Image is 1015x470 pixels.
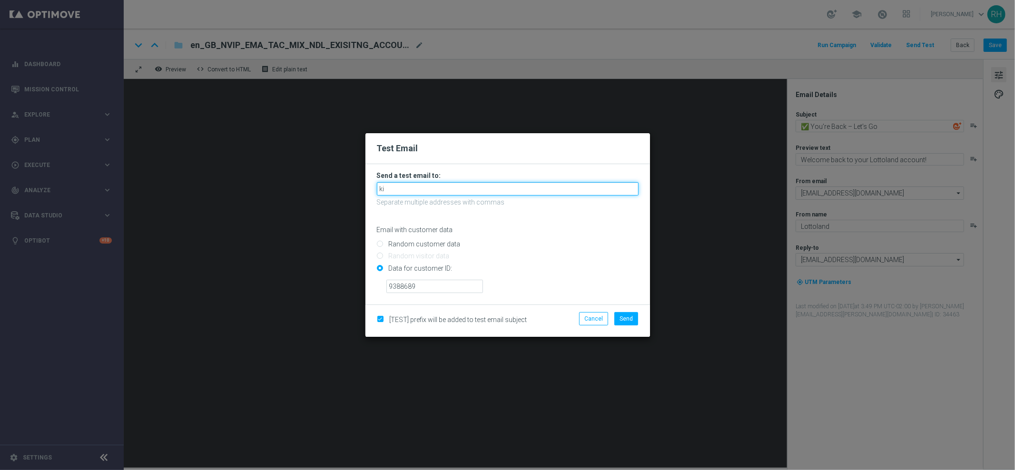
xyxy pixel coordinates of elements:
[620,315,633,322] span: Send
[377,225,639,234] p: Email with customer data
[377,143,639,154] h2: Test Email
[386,280,483,293] input: Enter ID
[377,198,639,206] p: Separate multiple addresses with commas
[390,316,527,323] span: [TEST] prefix will be added to test email subject
[386,240,461,248] label: Random customer data
[377,171,639,180] h3: Send a test email to:
[579,312,608,325] button: Cancel
[614,312,638,325] button: Send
